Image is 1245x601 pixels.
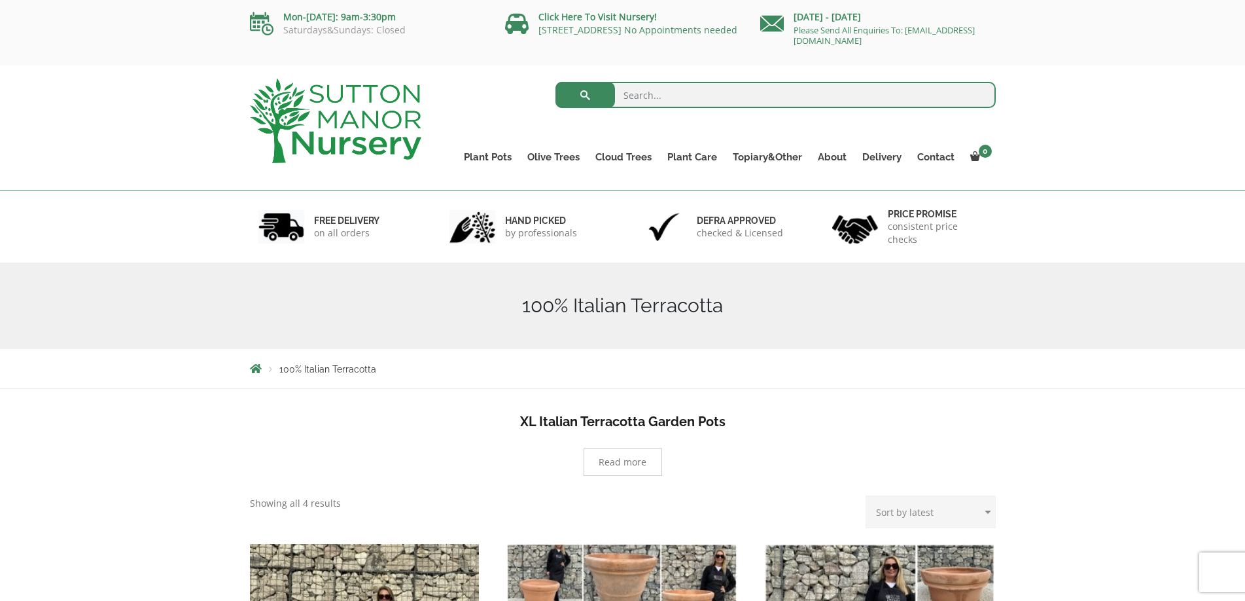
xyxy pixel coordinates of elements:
[888,220,987,246] p: consistent price checks
[832,207,878,247] img: 4.jpg
[979,145,992,158] span: 0
[866,496,996,528] select: Shop order
[587,148,659,166] a: Cloud Trees
[314,227,379,240] p: on all orders
[555,82,996,108] input: Search...
[725,148,810,166] a: Topiary&Other
[505,227,577,240] p: by professionals
[962,148,996,166] a: 0
[519,148,587,166] a: Olive Trees
[794,24,975,46] a: Please Send All Enquiries To: [EMAIL_ADDRESS][DOMAIN_NAME]
[314,215,379,227] h6: FREE DELIVERY
[697,227,783,240] p: checked & Licensed
[538,10,657,23] a: Click Here To Visit Nursery!
[888,208,987,220] h6: Price promise
[760,9,996,25] p: [DATE] - [DATE]
[697,215,783,227] h6: Defra approved
[909,148,962,166] a: Contact
[250,496,341,511] p: Showing all 4 results
[456,148,519,166] a: Plant Pots
[505,215,577,227] h6: hand picked
[810,148,854,166] a: About
[538,24,737,36] a: [STREET_ADDRESS] No Appointments needed
[258,210,304,244] img: 1.jpg
[449,210,495,244] img: 2.jpg
[250,363,996,374] nav: Breadcrumbs
[520,414,726,429] b: XL Italian Terracotta Garden Pots
[599,458,646,467] span: Read more
[641,210,687,244] img: 3.jpg
[250,294,996,318] h1: 100% Italian Terracotta
[659,148,725,166] a: Plant Care
[250,25,485,35] p: Saturdays&Sundays: Closed
[279,364,376,374] span: 100% Italian Terracotta
[854,148,909,166] a: Delivery
[250,79,421,163] img: logo
[250,9,485,25] p: Mon-[DATE]: 9am-3:30pm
